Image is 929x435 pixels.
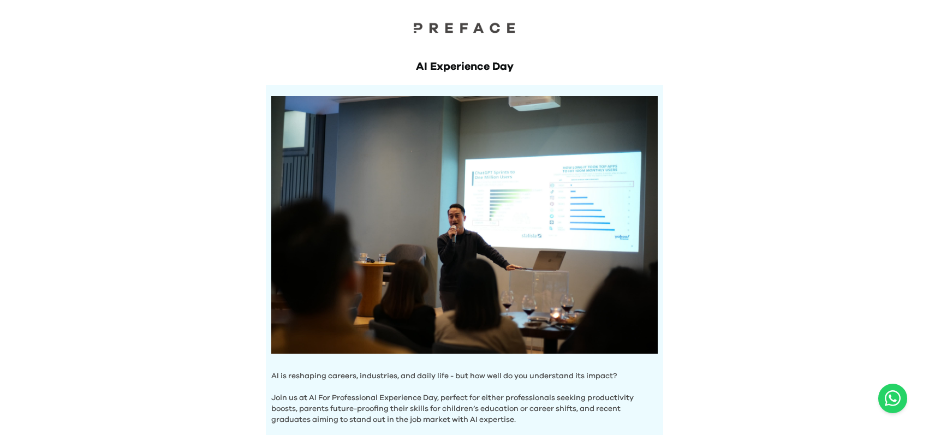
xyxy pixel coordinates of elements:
[878,384,907,413] a: Chat with us on WhatsApp
[266,59,663,74] h1: AI Experience Day
[271,382,658,425] p: Join us at AI For Professional Experience Day, perfect for either professionals seeking productiv...
[410,22,519,37] a: Preface Logo
[410,22,519,33] img: Preface Logo
[271,96,658,354] img: Hero Image
[271,371,658,382] p: AI is reshaping careers, industries, and daily life - but how well do you understand its impact?
[878,384,907,413] button: Open WhatsApp chat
